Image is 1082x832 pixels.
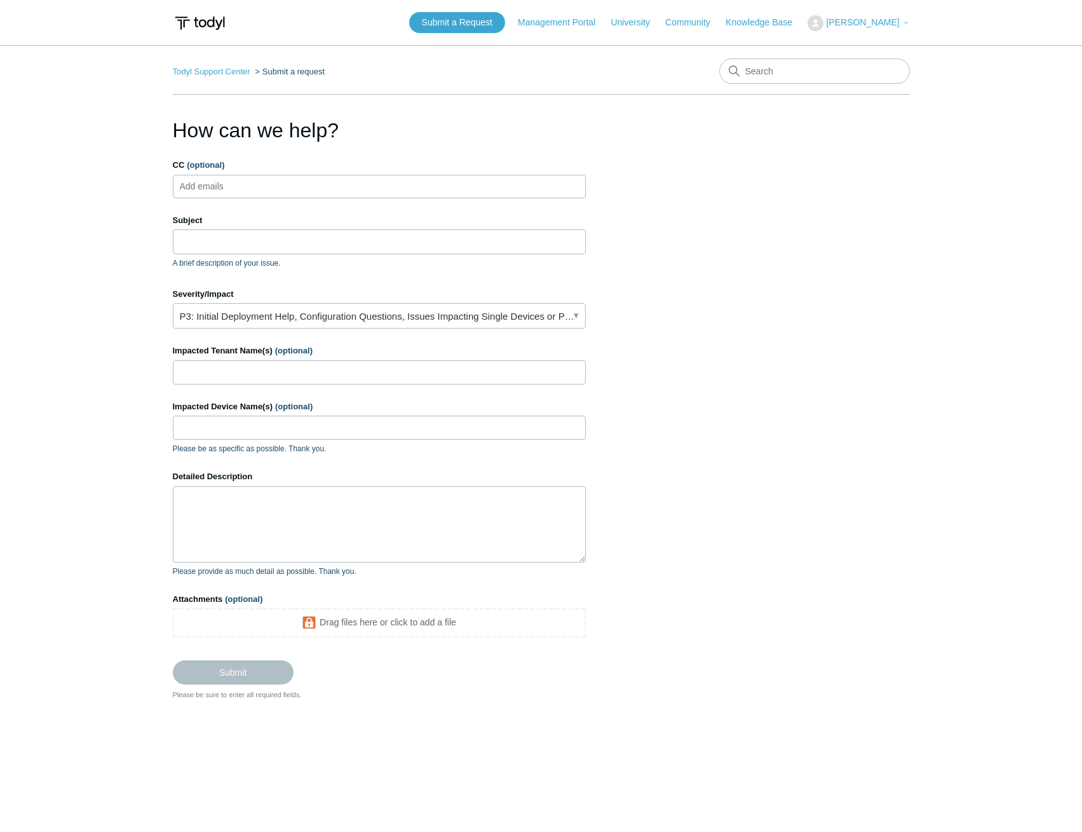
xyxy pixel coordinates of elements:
label: Subject [173,214,586,227]
img: Todyl Support Center Help Center home page [173,11,227,35]
span: (optional) [225,594,262,604]
a: Management Portal [518,16,608,29]
span: [PERSON_NAME] [826,17,899,27]
a: Knowledge Base [726,16,805,29]
label: Impacted Tenant Name(s) [173,344,586,357]
input: Add emails [175,177,250,196]
label: Impacted Device Name(s) [173,400,586,413]
span: (optional) [187,160,224,170]
a: Community [665,16,723,29]
label: Detailed Description [173,470,586,483]
a: P3: Initial Deployment Help, Configuration Questions, Issues Impacting Single Devices or Past Out... [173,303,586,329]
h1: How can we help? [173,115,586,146]
input: Submit [173,660,294,685]
span: (optional) [275,346,313,355]
span: (optional) [275,402,313,411]
button: [PERSON_NAME] [808,15,909,31]
label: CC [173,159,586,172]
li: Todyl Support Center [173,67,253,76]
a: Submit a Request [409,12,505,33]
p: Please be as specific as possible. Thank you. [173,443,586,454]
p: Please provide as much detail as possible. Thank you. [173,566,586,577]
p: A brief description of your issue. [173,257,586,269]
a: Todyl Support Center [173,67,250,76]
label: Attachments [173,593,586,606]
li: Submit a request [252,67,325,76]
div: Please be sure to enter all required fields. [173,690,586,700]
label: Severity/Impact [173,288,586,301]
input: Search [719,58,910,84]
a: University [611,16,662,29]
